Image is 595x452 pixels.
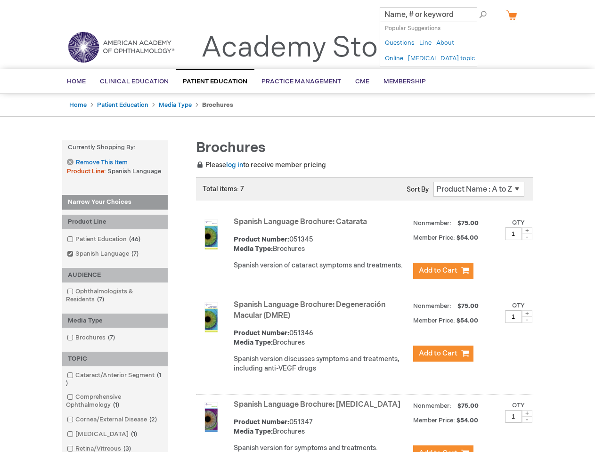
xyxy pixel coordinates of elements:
span: $75.00 [456,302,480,310]
div: Product Line [62,215,168,229]
strong: Nonmember: [413,218,451,229]
span: Please to receive member pricing [196,161,326,169]
span: $54.00 [456,317,480,324]
strong: Product Number: [234,235,289,243]
label: Sort By [407,186,429,194]
div: Spanish version discusses symptoms and treatments, including anti-VEGF drugs [234,355,408,373]
label: Qty [512,302,525,309]
a: Remove This Item [67,159,127,167]
span: $75.00 [456,219,480,227]
img: Spanish Language Brochure: Glaucoma [196,402,226,432]
span: Brochures [196,139,266,156]
span: Patient Education [183,78,247,85]
span: $75.00 [456,402,480,410]
div: 051345 Brochures [234,235,408,254]
span: Clinical Education [100,78,169,85]
a: [MEDICAL_DATA]1 [65,430,141,439]
div: 051346 Brochures [234,329,408,347]
a: About [436,39,454,48]
a: Line [419,39,432,48]
input: Name, # or keyword [380,7,477,22]
strong: Narrow Your Choices [62,195,168,210]
a: log in [226,161,243,169]
span: 7 [95,296,106,303]
strong: Nonmember: [413,400,451,412]
div: AUDIENCE [62,268,168,282]
span: Practice Management [261,78,341,85]
img: Spanish Language Brochure: Catarata [196,219,226,250]
a: Spanish Language Brochure: Catarata [234,218,367,226]
span: Membership [383,78,426,85]
label: Qty [512,402,525,409]
a: Spanish Language7 [65,250,142,258]
div: Spanish version of cataract symptoms and treatments. [234,261,408,270]
span: Remove This Item [76,158,128,167]
span: CME [355,78,369,85]
span: Popular Suggestions [385,25,440,32]
span: 1 [111,401,122,409]
a: Home [69,101,87,109]
a: Spanish Language Brochure: [MEDICAL_DATA] [234,400,400,409]
a: Cataract/Anterior Segment1 [65,371,165,388]
a: Cornea/External Disease2 [65,415,161,424]
span: Search [455,5,491,24]
strong: Media Type: [234,339,273,347]
strong: Currently Shopping by: [62,140,168,155]
a: Patient Education [97,101,148,109]
label: Qty [512,219,525,226]
span: Spanish Language [107,168,161,175]
button: Add to Cart [413,346,473,362]
span: Add to Cart [419,349,457,358]
div: TOPIC [62,352,168,366]
input: Qty [505,227,522,240]
a: Ophthalmologists & Residents7 [65,287,165,304]
strong: Member Price: [413,417,455,424]
a: Spanish Language Brochure: Degeneración Macular (DMRE) [234,300,385,320]
span: Total items: 7 [203,185,244,193]
a: Patient Education46 [65,235,144,244]
strong: Brochures [202,101,233,109]
span: Home [67,78,86,85]
div: Media Type [62,314,168,328]
input: Qty [505,310,522,323]
button: Add to Cart [413,263,473,279]
strong: Member Price: [413,234,455,242]
strong: Product Number: [234,418,289,426]
div: 051347 Brochures [234,418,408,436]
a: Online [385,54,403,63]
span: Add to Cart [419,266,457,275]
a: [MEDICAL_DATA] topic [408,54,475,63]
a: Comprehensive Ophthalmology1 [65,393,165,410]
a: Brochures7 [65,333,119,342]
span: 46 [127,235,143,243]
img: Spanish Language Brochure: Degeneración Macular (DMRE) [196,302,226,332]
span: $54.00 [456,234,480,242]
strong: Media Type: [234,428,273,436]
strong: Nonmember: [413,300,451,312]
strong: Product Number: [234,329,289,337]
strong: Member Price: [413,317,455,324]
span: Product Line [67,168,107,175]
span: 7 [129,250,141,258]
span: 1 [129,430,139,438]
span: 1 [66,371,161,387]
input: Qty [505,410,522,423]
a: Questions [385,39,415,48]
a: Academy Store [201,31,404,65]
span: 7 [106,334,117,341]
strong: Media Type: [234,245,273,253]
a: Media Type [159,101,192,109]
span: $54.00 [456,417,480,424]
span: 2 [147,416,159,423]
